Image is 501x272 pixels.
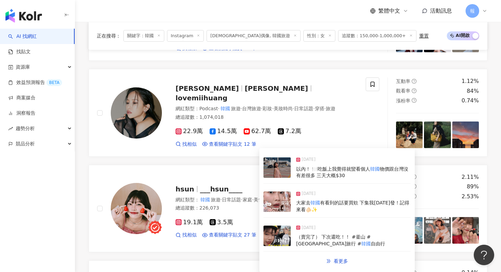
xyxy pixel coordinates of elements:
[176,94,227,102] span: lovemiihuang
[278,128,301,135] span: 7.2萬
[89,69,487,157] a: KOL Avatar[PERSON_NAME][PERSON_NAME]lovemiihuang網紅類型：Podcast·韓國旅遊·台灣旅遊·彩妝·美妝時尚·日常話題·穿搭·旅遊總追蹤數：1,0...
[424,217,451,244] img: post-image
[338,30,416,42] span: 追蹤數：150,000-1,000,000+
[209,232,256,239] span: 查看關鍵字貼文 27 筆
[296,166,370,172] span: 以內！ 🍽️吃飯上我覺得就蠻看個人
[315,106,324,111] span: 穿搭
[16,136,35,152] span: 競品分析
[263,157,291,178] img: post-image
[210,128,237,135] span: 14.5萬
[263,226,291,246] img: post-image
[302,190,316,197] span: [DATE]
[8,95,35,101] a: 商案媒合
[261,106,262,111] span: ·
[263,191,291,212] img: post-image
[467,87,479,95] div: 84%
[210,219,233,226] span: 3.5萬
[218,106,219,111] span: ·
[326,259,331,263] span: double-right
[424,121,451,148] img: post-image
[243,197,252,202] span: 家庭
[412,98,416,103] span: question-circle
[461,173,479,181] div: 2.11%
[412,88,416,93] span: question-circle
[378,7,400,15] span: 繁體中文
[182,232,197,239] span: 找相似
[123,30,164,42] span: 關鍵字：韓國
[241,197,242,202] span: ·
[8,33,37,40] a: searchAI 找網紅
[167,30,204,42] span: Instagram
[254,197,263,202] span: 美食
[371,241,385,246] span: 自由行
[461,97,479,104] div: 0.74%
[176,128,203,135] span: 22.9萬
[8,126,13,131] span: rise
[467,183,479,190] div: 89%
[176,185,194,193] span: hsun
[302,225,316,231] span: [DATE]
[245,84,308,92] span: [PERSON_NAME]
[262,106,272,111] span: 彩妝
[313,106,315,111] span: ·
[272,106,273,111] span: ·
[89,165,487,253] a: KOL Avatarhsun___hsun____網紅類型：韓國旅遊·日常話題·家庭·美食·穿搭·旅遊總追蹤數：226,07319.1萬3.5萬找相似查看關鍵字貼文 27 筆互動率questio...
[296,200,409,212] span: 有看到的話要買欸 下集我[DATE]發！記得來看🫵🏻✨
[176,141,197,148] a: 找相似
[430,8,452,14] span: 活動訊息
[211,197,221,202] span: 旅遊
[396,121,423,148] img: post-image
[334,258,348,264] span: 看更多
[326,106,335,111] span: 旅遊
[294,106,313,111] span: 日常話題
[419,33,429,39] div: 重置
[202,141,256,148] a: 查看關鍵字貼文 12 筆
[452,121,479,148] img: post-image
[319,254,355,268] a: double-right看更多
[452,217,479,244] img: post-image
[293,106,294,111] span: ·
[200,185,243,193] span: ___hsun____
[8,110,35,117] a: 洞察報告
[199,196,211,203] mark: 韓國
[176,232,197,239] a: 找相似
[370,166,380,172] mark: 韓國
[302,156,316,163] span: [DATE]
[231,106,241,111] span: 旅遊
[252,197,254,202] span: ·
[396,98,410,103] span: 漲粉率
[310,200,320,205] mark: 韓國
[396,78,410,84] span: 互動率
[396,88,410,94] span: 觀看率
[176,84,239,92] span: [PERSON_NAME]
[296,234,371,246] span: （賣完了） 下次還吃！！ #釜山 #[GEOGRAPHIC_DATA]旅行 #
[176,105,358,112] div: 網紅類型 ：
[5,9,42,23] img: logo
[241,106,242,111] span: ·
[176,114,358,121] div: 總追蹤數 ： 1,074,018
[207,30,301,42] span: [DEMOGRAPHIC_DATA]偶像, 韓國旅遊
[461,77,479,85] div: 1.12%
[97,33,121,39] span: 正在搜尋 ：
[16,121,35,136] span: 趨勢分析
[111,87,162,139] img: KOL Avatar
[361,241,371,246] mark: 韓國
[461,193,479,200] div: 2.53%
[202,232,256,239] a: 查看關鍵字貼文 27 筆
[412,79,416,84] span: question-circle
[219,105,231,112] mark: 韓國
[182,141,197,148] span: 找相似
[222,197,241,202] span: 日常話題
[176,197,358,203] div: 網紅類型 ：
[324,106,326,111] span: ·
[8,48,31,55] a: 找貼文
[111,183,162,234] img: KOL Avatar
[8,79,62,86] a: 效益預測報告BETA
[470,7,475,15] span: 報
[221,197,222,202] span: ·
[209,141,256,148] span: 查看關鍵字貼文 12 筆
[303,30,335,42] span: 性別：女
[296,200,310,205] span: 大家去
[244,128,271,135] span: 62.7萬
[242,106,261,111] span: 台灣旅遊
